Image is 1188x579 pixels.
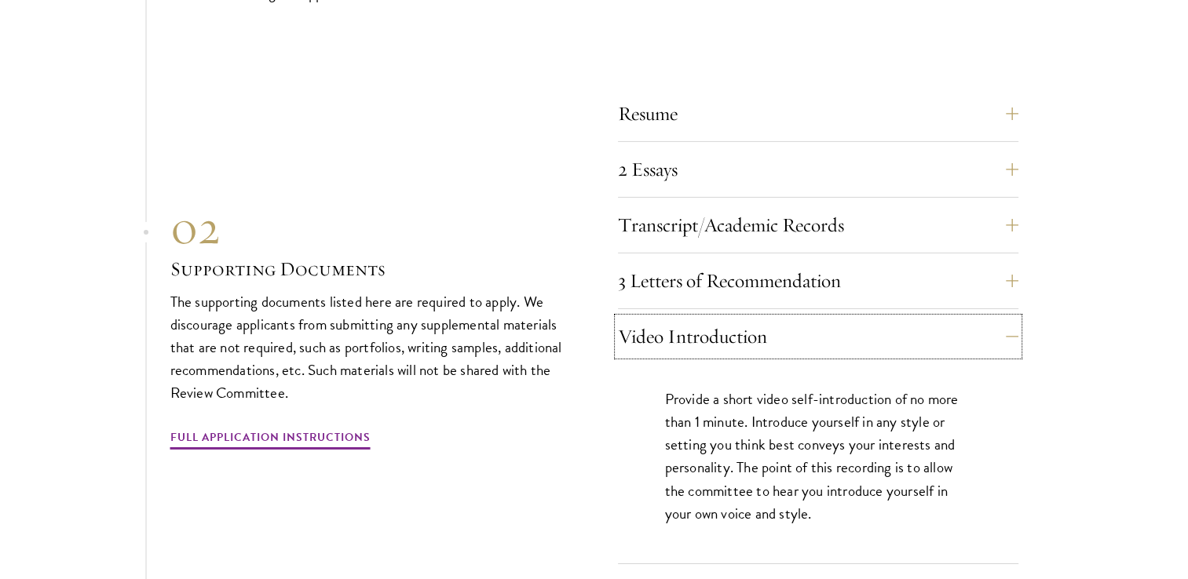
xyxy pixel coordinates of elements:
button: Resume [618,95,1018,133]
h3: Supporting Documents [170,256,571,282]
button: 2 Essays [618,151,1018,188]
p: The supporting documents listed here are required to apply. We discourage applicants from submitt... [170,290,571,404]
button: Video Introduction [618,318,1018,355]
div: 02 [170,199,571,256]
a: Full Application Instructions [170,428,371,452]
button: Transcript/Academic Records [618,206,1018,244]
p: Provide a short video self-introduction of no more than 1 minute. Introduce yourself in any style... [665,388,971,524]
button: 3 Letters of Recommendation [618,262,1018,300]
